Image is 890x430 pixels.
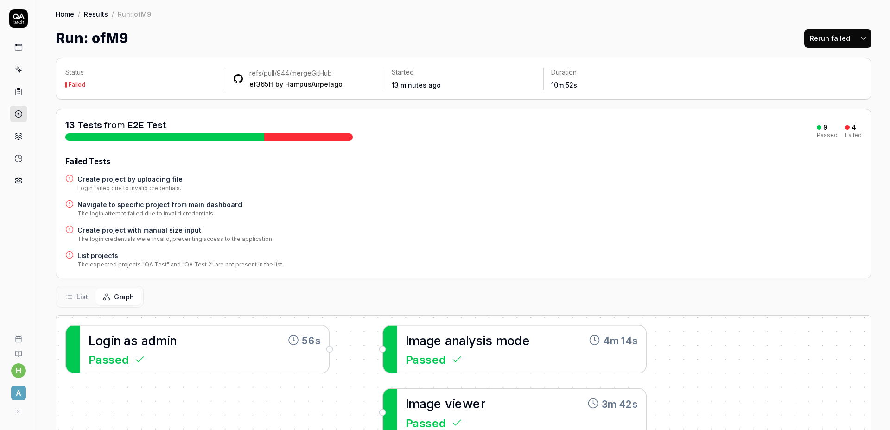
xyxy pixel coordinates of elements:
[551,81,577,89] time: 10m 52s
[408,333,420,348] span: m
[114,292,134,302] span: Graph
[420,396,426,411] span: a
[167,333,170,348] span: i
[302,333,321,348] time: 56s
[434,396,442,411] span: e
[77,260,284,269] div: The expected projects "QA Test" and "QA Test 2" are not present in the list.
[156,333,167,348] span: m
[285,80,343,88] a: HampusAirpelago
[95,333,103,348] span: o
[56,28,128,49] h1: Run: ofM9
[469,333,476,348] span: y
[420,333,426,348] span: a
[148,333,156,348] span: d
[111,333,114,348] span: i
[392,68,536,77] p: Started
[65,68,217,77] p: Status
[455,396,463,411] span: e
[58,288,95,305] button: List
[249,80,273,88] a: ef365ff
[408,396,420,411] span: m
[515,333,522,348] span: d
[114,333,121,348] span: n
[249,69,311,77] a: refs/pull/944/merge
[124,333,131,348] span: a
[481,396,486,411] span: r
[445,396,452,411] span: v
[496,333,507,348] span: m
[602,396,638,411] time: 3m 42s
[249,69,343,78] div: GitHub
[89,351,129,367] span: Passed
[426,333,434,348] span: g
[84,9,108,19] a: Results
[127,120,166,131] a: E2E Test
[463,396,473,411] span: w
[392,81,441,89] time: 13 minutes ago
[507,333,515,348] span: o
[817,133,838,138] div: Passed
[65,156,862,167] div: Failed Tests
[11,363,26,378] button: h
[77,209,242,218] div: The login attempt failed due to invalid credentials.
[406,333,408,348] span: I
[95,288,141,305] button: Graph
[476,333,483,348] span: s
[473,396,481,411] span: e
[485,333,492,348] span: s
[118,9,151,19] div: Run: ofM9
[89,333,95,348] span: L
[77,251,284,260] a: List projects
[65,120,102,131] span: 13 Tests
[77,225,273,235] a: Create project with manual size input
[483,333,485,348] span: i
[249,80,343,89] div: by
[426,396,434,411] span: g
[4,343,33,358] a: Documentation
[551,68,695,77] p: Duration
[141,333,148,348] span: a
[56,9,74,19] a: Home
[77,235,273,243] div: The login credentials were invalid, preventing access to the application.
[4,328,33,343] a: Book a call with us
[823,123,827,132] div: 9
[112,9,114,19] div: /
[459,333,466,348] span: a
[131,333,138,348] span: s
[406,351,446,367] span: Passed
[852,123,856,132] div: 4
[77,174,183,184] a: Create project by uploading file
[406,396,408,411] span: I
[845,133,862,138] div: Failed
[170,333,177,348] span: n
[104,120,125,131] span: from
[103,333,111,348] span: g
[804,29,856,48] button: Rerun failed
[445,333,452,348] span: a
[65,325,330,373] a: Loginasadmin56sPassed
[11,386,26,400] span: A
[78,9,80,19] div: /
[522,333,530,348] span: e
[603,333,638,348] time: 4m 14s
[382,325,647,373] a: Imageanalysismode4m 14sPassed
[77,184,183,192] div: Login failed due to invalid credentials.
[452,396,455,411] span: i
[434,333,442,348] span: e
[77,200,242,209] a: Navigate to specific project from main dashboard
[466,333,469,348] span: l
[69,82,85,88] div: Failed
[76,292,88,302] span: List
[452,333,459,348] span: n
[4,378,33,402] button: A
